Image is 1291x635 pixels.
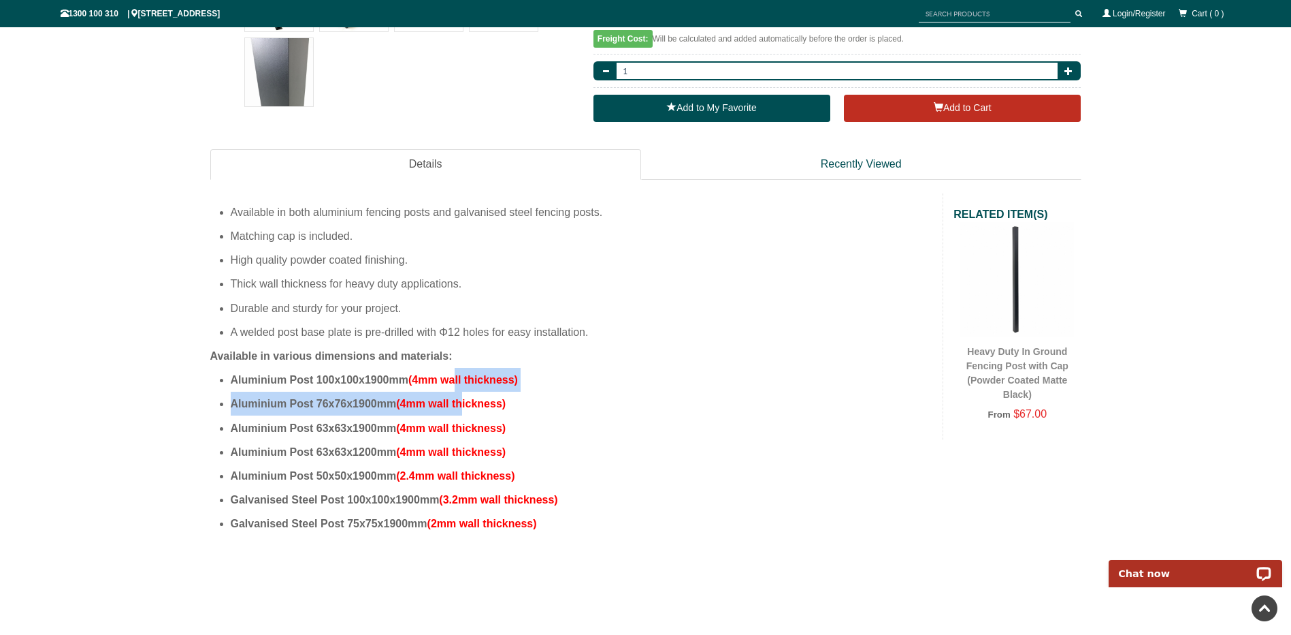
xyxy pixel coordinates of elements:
span: (4mm wall thickness) [396,446,506,458]
input: SEARCH PRODUCTS [919,5,1071,22]
li: Durable and sturdy for your project. [231,296,933,320]
span: Aluminium Post 100x100x1900mm [231,374,408,386]
a: Login/Register [1113,9,1165,18]
span: Galvanised Steel Post 100x100x1900mm [231,494,440,506]
li: Matching cap is included. [231,224,933,248]
span: (2.4mm wall thickness) [396,470,514,482]
span: Aluminium Post 76x76x1900mm [231,398,397,409]
span: Aluminium Post 50x50x1900mm [231,470,397,482]
a: Recently Viewed [641,149,1081,180]
li: Thick wall thickness for heavy duty applications. [231,272,933,296]
h2: RELATED ITEM(S) [953,207,1081,222]
span: (4mm wall thickness) [396,398,506,409]
a: Add to My Favorite [593,95,830,122]
img: Heavy Duty In Ground Fencing Post with Cap (Powder Coated Matte Black) - Gate Warehouse [960,222,1074,336]
iframe: LiveChat chat widget [1100,544,1291,587]
a: Heavy Duty In Ground Fencing Post with Cap (Powder Coated Matte Black) [966,346,1068,400]
span: Available in various dimensions and materials: [210,350,453,362]
span: (4mm wall thickness) [396,422,506,434]
span: (2mm wall thickness) [427,518,537,529]
li: Available in both aluminium fencing posts and galvanised steel fencing posts. [231,200,933,224]
a: Details [210,149,641,180]
span: (4mm wall thickness) [408,374,518,386]
span: 1300 100 310 | [STREET_ADDRESS] [61,9,220,18]
span: Aluminium Post 63x63x1900mm [231,422,397,434]
span: (3.2mm wall thickness) [439,494,557,506]
span: Aluminium Post 63x63x1200mm [231,446,397,458]
span: $67.00 [1013,408,1047,420]
img: Heavy Duty Bolt Down Flange Base Plated Fencing Post with Cap (Powder Coated Matte Black) [245,38,313,106]
span: Galvanised Steel Post 75x75x1900mm [231,518,427,529]
li: High quality powder coated finishing. [231,248,933,272]
span: From [988,409,1011,420]
button: Add to Cart [844,95,1081,122]
li: A welded post base plate is pre-drilled with Φ12 holes for easy installation. [231,320,933,344]
div: Will be calculated and added automatically before the order is placed. [593,31,1081,55]
span: Cart ( 0 ) [1192,9,1224,18]
span: Freight Cost: [593,30,653,48]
